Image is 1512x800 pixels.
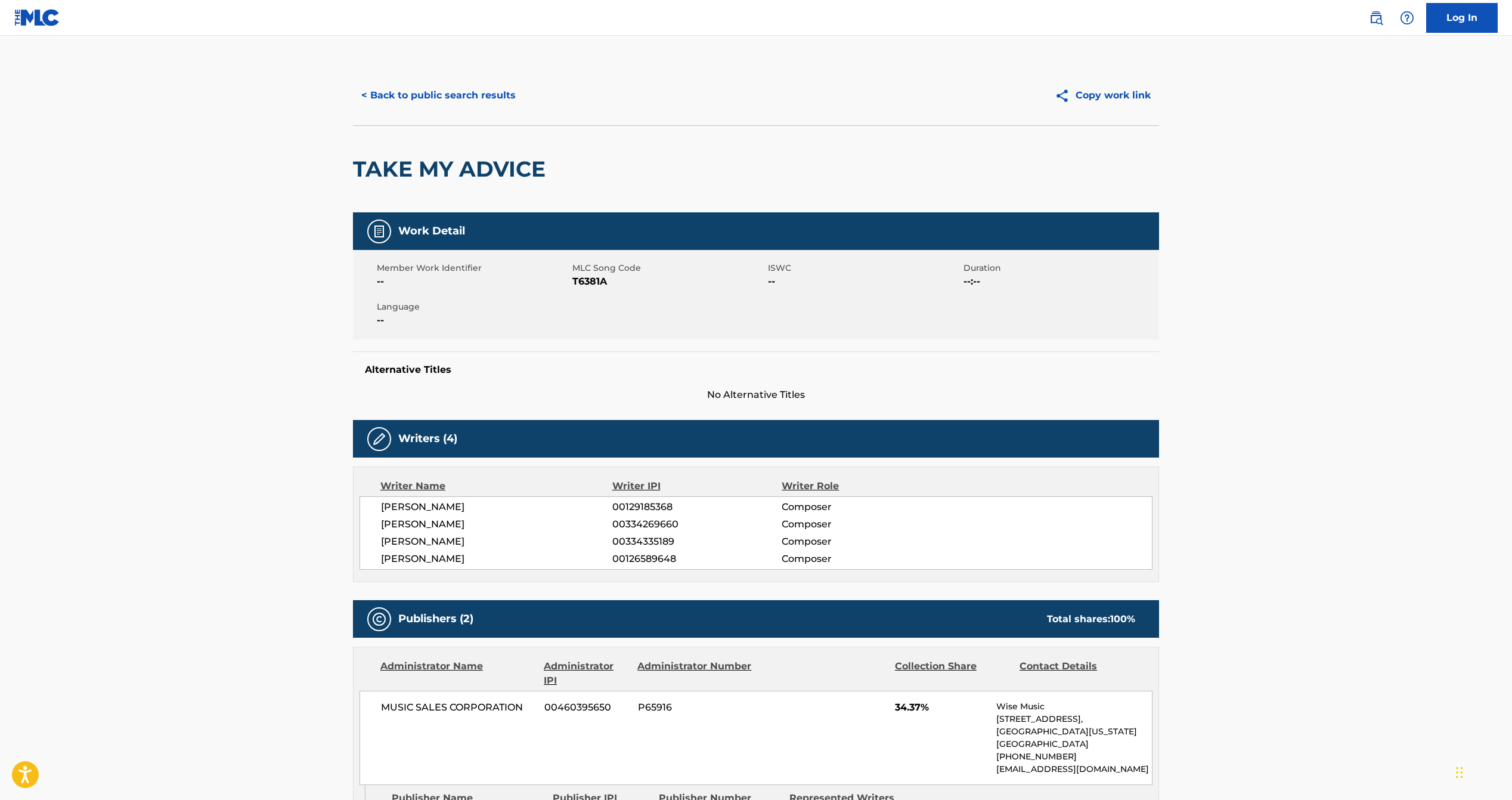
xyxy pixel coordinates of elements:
h5: Work Detail [398,224,465,238]
span: [PERSON_NAME] [381,500,612,514]
span: MLC Song Code [572,262,765,274]
button: Copy work link [1046,81,1159,110]
img: MLC Logo [14,9,60,26]
div: Administrator Number [637,659,753,688]
span: Composer [782,517,936,532]
span: 00126589648 [612,552,782,566]
span: Composer [782,552,936,566]
span: [PERSON_NAME] [381,517,612,532]
span: 00334269660 [612,517,782,532]
span: [PERSON_NAME] [381,552,612,566]
button: < Back to public search results [353,81,524,110]
h5: Writers (4) [398,432,457,446]
span: --:-- [963,274,1156,289]
span: 00129185368 [612,500,782,514]
span: -- [768,274,961,289]
h5: Publishers (2) [398,612,473,626]
div: Administrator Name [380,659,535,688]
div: Help [1395,6,1419,30]
span: Composer [782,500,936,514]
img: search [1369,11,1383,25]
h2: TAKE MY ADVICE [353,156,551,183]
p: [EMAIL_ADDRESS][DOMAIN_NAME] [996,763,1152,776]
span: No Alternative Titles [353,388,1159,402]
span: ISWC [768,262,961,274]
span: P65916 [638,700,754,715]
div: Writer IPI [612,479,782,493]
span: 100 % [1110,613,1135,625]
span: 34.37% [895,700,987,715]
span: -- [377,274,569,289]
div: Administrator IPI [544,659,628,688]
span: MUSIC SALES CORPORATION [381,700,535,715]
img: Publishers [372,612,386,626]
span: Duration [963,262,1156,274]
p: [STREET_ADDRESS], [996,713,1152,725]
div: Drag [1456,755,1463,790]
img: Work Detail [372,224,386,239]
img: help [1400,11,1414,25]
p: [PHONE_NUMBER] [996,750,1152,763]
p: [GEOGRAPHIC_DATA] [996,738,1152,750]
div: Total shares: [1047,612,1135,626]
span: Member Work Identifier [377,262,569,274]
div: Collection Share [895,659,1011,688]
span: 00334335189 [612,535,782,549]
span: Language [377,301,569,313]
p: [GEOGRAPHIC_DATA][US_STATE] [996,725,1152,738]
a: Public Search [1364,6,1388,30]
img: Writers [372,432,386,446]
div: Contact Details [1020,659,1135,688]
span: Composer [782,535,936,549]
p: Wise Music [996,700,1152,713]
span: [PERSON_NAME] [381,535,612,549]
span: 00460395650 [544,700,629,715]
div: Writer Role [782,479,936,493]
img: Copy work link [1055,88,1076,103]
h5: Alternative Titles [365,364,1147,376]
span: -- [377,313,569,328]
iframe: Chat Widget [1452,743,1512,800]
div: Writer Name [380,479,612,493]
span: T6381A [572,274,765,289]
a: Log In [1426,3,1498,33]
